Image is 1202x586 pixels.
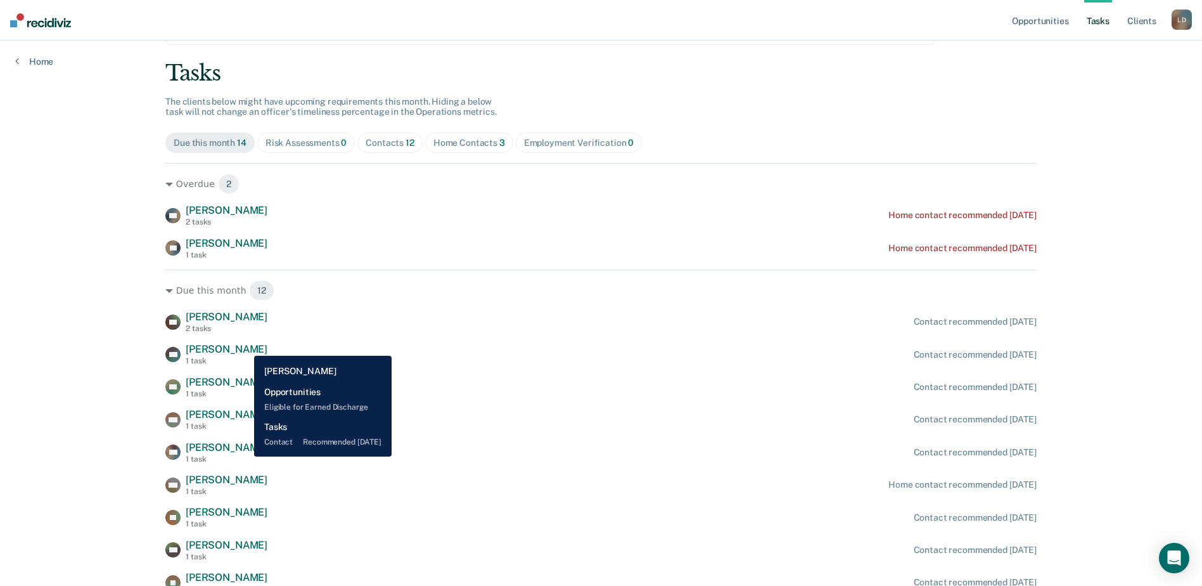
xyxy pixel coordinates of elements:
[186,218,267,226] div: 2 tasks
[237,138,246,148] span: 14
[186,408,267,420] span: [PERSON_NAME]
[914,414,1037,425] div: Contact recommended [DATE]
[186,441,267,453] span: [PERSON_NAME]
[174,138,246,148] div: Due this month
[186,539,267,551] span: [PERSON_NAME]
[186,487,267,496] div: 1 task
[186,237,267,249] span: [PERSON_NAME]
[10,13,71,27] img: Recidiviz
[165,174,1037,194] div: Overdue 2
[1172,10,1192,30] div: L D
[914,382,1037,393] div: Contact recommended [DATE]
[186,474,267,486] span: [PERSON_NAME]
[433,138,505,148] div: Home Contacts
[499,138,505,148] span: 3
[186,422,267,431] div: 1 task
[186,376,267,388] span: [PERSON_NAME]
[218,174,240,194] span: 2
[186,204,267,216] span: [PERSON_NAME]
[186,571,267,583] span: [PERSON_NAME]
[1159,543,1189,573] div: Open Intercom Messenger
[888,243,1037,254] div: Home contact recommended [DATE]
[249,280,274,301] span: 12
[341,138,347,148] span: 0
[524,138,634,148] div: Employment Verification
[15,56,53,67] a: Home
[914,447,1037,458] div: Contact recommended [DATE]
[914,545,1037,556] div: Contact recommended [DATE]
[1172,10,1192,30] button: LD
[914,512,1037,523] div: Contact recommended [DATE]
[186,506,267,518] span: [PERSON_NAME]
[914,349,1037,360] div: Contact recommended [DATE]
[265,138,347,148] div: Risk Assessments
[165,60,1037,86] div: Tasks
[186,343,267,355] span: [PERSON_NAME]
[186,311,267,323] span: [PERSON_NAME]
[406,138,414,148] span: 12
[888,210,1037,221] div: Home contact recommended [DATE]
[914,316,1037,327] div: Contact recommended [DATE]
[186,324,267,333] div: 2 tasks
[165,280,1037,301] div: Due this month 12
[366,138,414,148] div: Contacts
[186,356,267,365] div: 1 task
[628,138,634,148] span: 0
[186,389,267,398] div: 1 task
[186,552,267,561] div: 1 task
[186,251,267,259] div: 1 task
[165,96,497,117] span: The clients below might have upcoming requirements this month. Hiding a below task will not chang...
[888,479,1037,490] div: Home contact recommended [DATE]
[186,455,267,464] div: 1 task
[186,519,267,528] div: 1 task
